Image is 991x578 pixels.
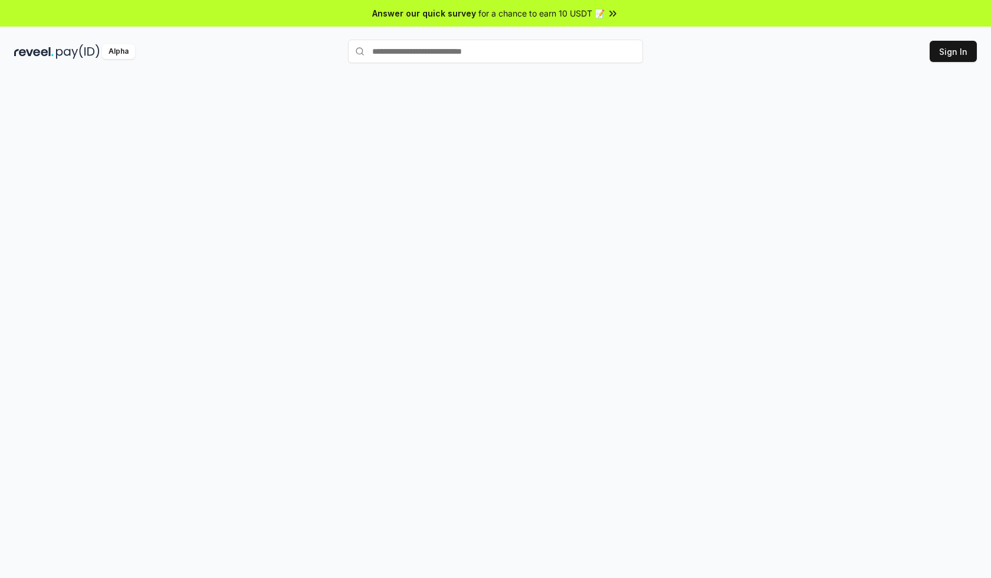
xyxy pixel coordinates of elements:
[372,7,476,19] span: Answer our quick survey
[102,44,135,59] div: Alpha
[930,41,977,62] button: Sign In
[478,7,605,19] span: for a chance to earn 10 USDT 📝
[56,44,100,59] img: pay_id
[14,44,54,59] img: reveel_dark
